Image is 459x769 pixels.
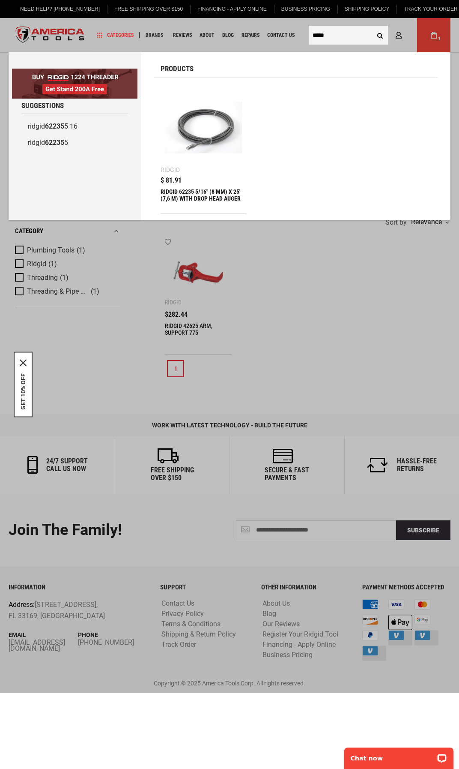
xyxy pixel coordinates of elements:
button: Close [20,360,27,366]
button: Search [372,27,388,43]
span: Products [161,65,194,72]
a: BOGO: Buy RIDGID® 1224 Threader, Get Stand 200A Free! [12,69,137,75]
b: 62235 [45,138,64,147]
a: RIDGID 62235 5/16 Ridgid $ 81.91 RIDGID 62235 5/16" (8 MM) X 25' (7,6 M) WITH DROP HEAD AUGER [161,84,247,213]
button: GET 10% OFF [20,373,27,410]
div: RIDGID 62235 5/16 [161,188,247,209]
span: Categories [97,32,134,38]
span: $ 81.91 [161,177,182,184]
img: RIDGID 62235 5/16 [165,89,242,166]
a: ridgid622355 16 [21,118,128,135]
svg: close icon [20,360,27,366]
span: Suggestions [21,102,64,109]
div: Ridgid [161,167,180,173]
a: ridgid622355 [21,135,128,151]
img: BOGO: Buy RIDGID® 1224 Threader, Get Stand 200A Free! [12,69,137,99]
b: 62235 [45,122,64,130]
iframe: LiveChat chat widget [339,742,459,769]
a: Brands [142,30,167,41]
a: Categories [93,30,137,41]
span: Brands [146,33,163,38]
